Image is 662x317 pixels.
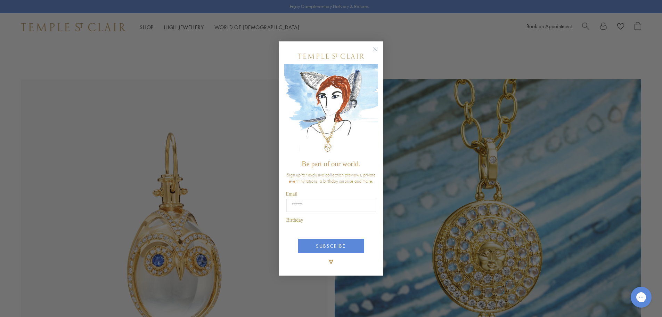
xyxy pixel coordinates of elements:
img: TSC [324,255,338,269]
button: SUBSCRIBE [298,239,364,253]
iframe: Gorgias live chat messenger [627,284,655,310]
span: Birthday [286,217,303,223]
img: Temple St. Clair [298,54,364,59]
span: Email [286,191,297,197]
button: Close dialog [374,48,383,57]
img: c4a9eb12-d91a-4d4a-8ee0-386386f4f338.jpeg [284,64,378,157]
span: Be part of our world. [302,160,360,168]
span: Sign up for exclusive collection previews, private event invitations, a birthday surprise and more. [287,172,376,184]
input: Email [286,199,376,212]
